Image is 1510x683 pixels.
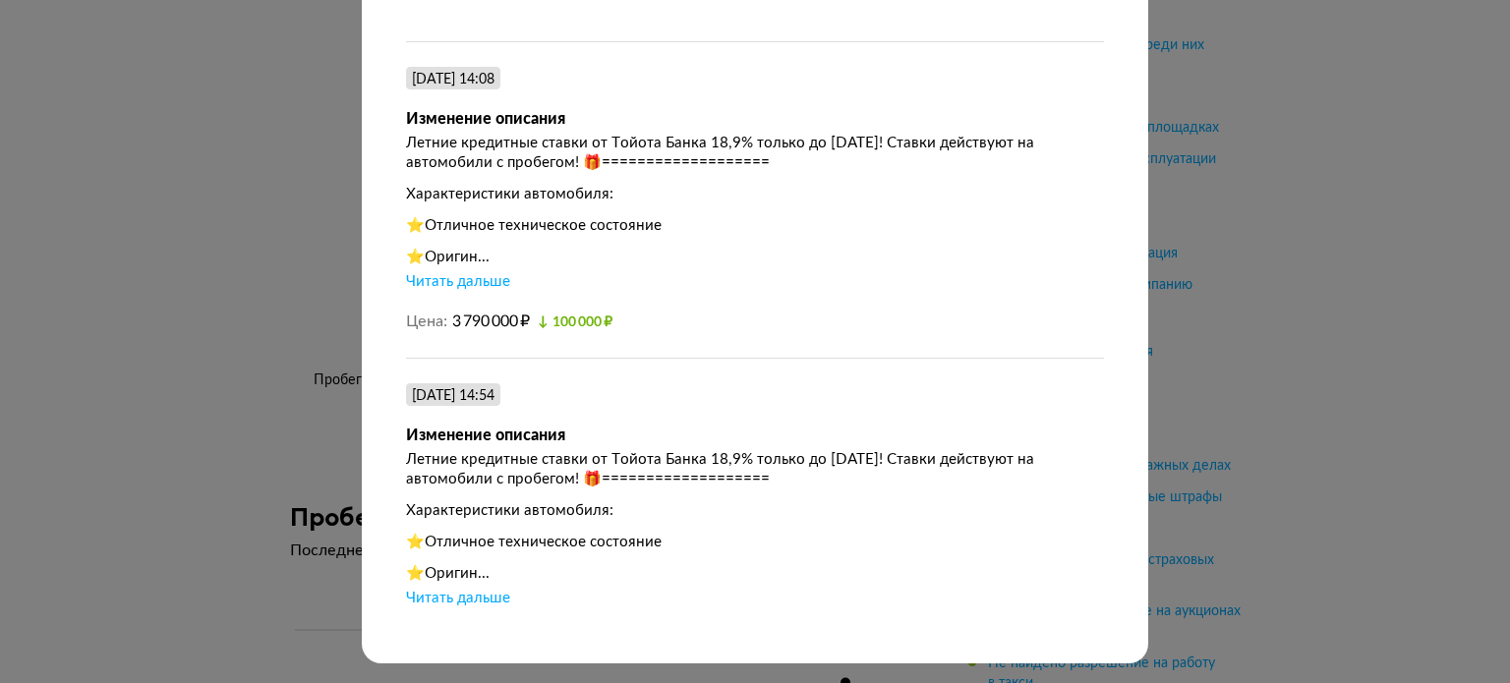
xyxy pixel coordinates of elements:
div: Характеристики автомобиля: [406,185,1104,204]
div: Летние кредитные ставки от Тойота Банка 18,9% только до [DATE]! Ставки действуют на автомобили с ... [406,450,1104,489]
div: [DATE] 14:08 [412,71,494,88]
div: Изменение описания [406,109,1104,129]
div: Читать дальше [406,589,510,608]
div: ⭐Отличное техническое состояние [406,216,1104,236]
span: 3 790 000 ₽ [452,313,530,329]
div: Читать дальше [406,272,510,292]
span: 100 000 ₽ [552,315,612,329]
div: ⭐Отличное техническое состояние [406,533,1104,552]
div: Летние кредитные ставки от Тойота Банка 18,9% только до [DATE]! Ставки действуют на автомобили с ... [406,134,1104,173]
div: [DATE] 14:54 [412,387,494,405]
div: ↓ [538,315,612,329]
dt: Цена [406,312,447,333]
div: ⭐Оригин... [406,564,1104,584]
div: ⭐Оригин... [406,248,1104,267]
div: Изменение описания [406,426,1104,445]
div: Характеристики автомобиля: [406,501,1104,521]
